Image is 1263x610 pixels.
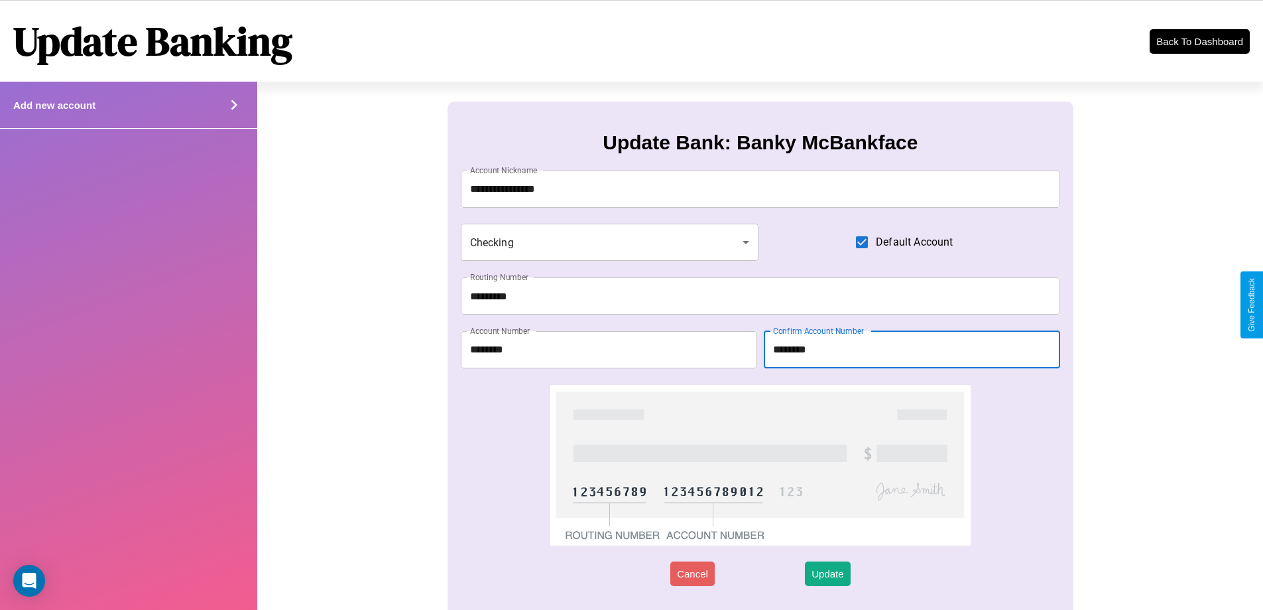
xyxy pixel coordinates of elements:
div: Give Feedback [1247,278,1256,332]
h1: Update Banking [13,14,292,68]
label: Confirm Account Number [773,325,864,337]
label: Routing Number [470,271,528,283]
img: check [550,385,970,546]
span: Default Account [876,234,953,250]
button: Update [805,562,850,586]
button: Cancel [670,562,715,586]
button: Back To Dashboard [1150,29,1250,54]
label: Account Number [470,325,530,337]
label: Account Nickname [470,165,538,176]
div: Checking [461,224,759,261]
h3: Update Bank: Banky McBankface [603,131,918,154]
h4: Add new account [13,100,95,111]
div: Open Intercom Messenger [13,565,45,597]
